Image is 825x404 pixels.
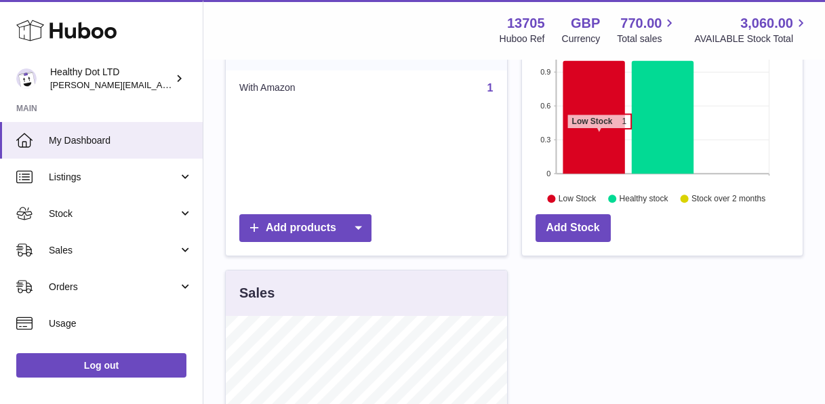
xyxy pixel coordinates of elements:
text: 0.3 [540,136,550,144]
strong: GBP [571,14,600,33]
span: Orders [49,281,178,294]
div: Huboo Ref [500,33,545,45]
span: Usage [49,317,193,330]
td: With Amazon [226,70,380,106]
span: AVAILABLE Stock Total [694,33,809,45]
span: My Dashboard [49,134,193,147]
div: Currency [562,33,601,45]
a: 1 [487,82,494,94]
text: 0.6 [540,102,550,110]
text: Low Stock [558,194,596,203]
strong: 13705 [507,14,545,33]
a: 770.00 Total sales [617,14,677,45]
a: 3,060.00 AVAILABLE Stock Total [694,14,809,45]
span: Total sales [617,33,677,45]
text: Stock over 2 months [691,194,765,203]
span: Sales [49,244,178,257]
tspan: 1 [622,117,626,126]
img: Dorothy@healthydot.com [16,68,37,89]
a: Add Stock [536,214,611,242]
span: 3,060.00 [740,14,793,33]
span: Listings [49,171,178,184]
span: Stock [49,207,178,220]
span: [PERSON_NAME][EMAIL_ADDRESS][DOMAIN_NAME] [50,79,272,90]
a: Add products [239,214,371,242]
text: Healthy stock [619,194,668,203]
span: 770.00 [620,14,662,33]
div: Healthy Dot LTD [50,66,172,92]
text: 0 [546,169,550,178]
a: Log out [16,353,186,378]
h3: Sales [239,284,275,302]
tspan: Low Stock [571,117,612,126]
text: 0.9 [540,68,550,76]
